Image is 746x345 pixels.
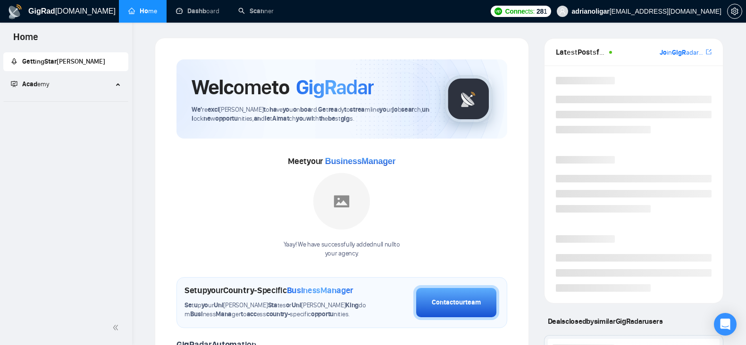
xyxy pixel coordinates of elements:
b: t [344,106,346,114]
b: u [194,301,198,309]
b: GigRad [28,7,55,15]
b: Ho [13,31,25,43]
b: mat [277,115,289,123]
a: setting [727,8,742,15]
b: 28 [536,8,544,15]
b: opportu [215,115,238,123]
b: te [465,298,471,306]
img: gigradar-logo.png [445,75,492,123]
b: jo [392,106,397,114]
b: o [293,106,297,114]
span: [DOMAIN_NAME] [28,7,116,15]
a: dashboardDashboard [176,7,219,15]
b: yo [307,156,315,166]
b: Me [288,156,299,166]
span: rocket [11,58,17,65]
span: [EMAIL_ADDRESS][DOMAIN_NAME] [572,8,721,15]
b: be [328,115,335,123]
b: yo [379,106,386,114]
div: Yaay! We have successfully added null null to [284,240,400,258]
img: logo [8,4,23,19]
span: setting [728,8,742,15]
p: your agency . [284,249,400,258]
b: A [272,115,277,123]
b: GigR [296,74,336,100]
b: strea [350,106,365,114]
b: ne [203,115,210,123]
b: Uni [292,301,301,309]
b: to [271,74,289,100]
b: use [645,317,656,326]
b: Jo [660,49,667,57]
b: yo [283,106,289,114]
b: ou [455,298,463,306]
span: re [PERSON_NAME] o ve u n rd. t dy o mline ur b ch, ock w nities, d t I ch u th e st s. [192,106,429,123]
span: cts: [505,8,535,15]
span: Academy [11,80,49,88]
b: Se [184,285,194,296]
a: export [706,48,712,57]
a: JoinGigRadarSlacknity [660,48,704,58]
b: Busi [325,156,343,166]
b: t [263,106,266,114]
b: o [286,301,290,309]
b: ha [269,106,277,114]
b: clo [565,317,575,326]
span: 1 [536,8,547,15]
b: opportu [311,310,334,318]
b: wi [306,115,313,123]
b: adrianoligar [572,8,610,15]
b: t [241,310,243,318]
img: placeholder.png [313,173,370,230]
span: user [559,8,566,15]
button: Contactourteam [413,285,499,320]
b: Ge [318,106,326,114]
b: Dea [548,317,560,326]
b: rea [328,106,338,114]
b: unl [192,106,429,123]
span: ome [192,74,296,100]
span: est ts om e adar nity [556,48,694,57]
span: ness ger [325,156,396,166]
button: setting [727,4,742,19]
b: Welc [192,74,233,100]
b: acc [247,310,257,318]
b: Conne [505,8,525,15]
div: Open Intercom Messenger [714,313,737,336]
span: me [13,31,38,42]
span: ing [PERSON_NAME] [22,57,105,66]
b: sear [401,106,414,114]
a: homeHome [128,7,157,15]
span: et ur [288,156,323,166]
b: Mana [361,156,383,166]
span: t p ur pecific [184,285,287,296]
b: Mana [216,310,232,318]
b: GigR [672,49,686,57]
b: fr [596,48,604,57]
b: Country-S [223,285,262,296]
b: Sla [699,49,708,57]
li: Academy Homepage [3,98,128,104]
b: Busi [287,285,303,296]
span: export [706,48,712,56]
span: emy [22,80,49,88]
b: Acad [22,80,37,88]
span: t p ur [PERSON_NAME] tes r [PERSON_NAME] dom ness ger o ess specific nities. [184,301,366,318]
b: Pos [578,48,590,57]
b: country- [266,310,290,318]
b: Cont [432,298,446,306]
b: GigR [616,317,631,326]
b: Lat [556,48,567,57]
b: King [345,301,359,309]
a: searchScanner [238,7,274,15]
b: an [254,115,261,123]
span: adar [296,74,374,100]
b: yo [201,301,208,309]
b: Se [184,301,192,309]
b: th [319,115,325,123]
b: Gett [22,57,35,66]
b: exci [208,106,219,114]
b: Star [44,57,57,66]
b: yo [296,115,302,123]
b: simi [594,317,608,326]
